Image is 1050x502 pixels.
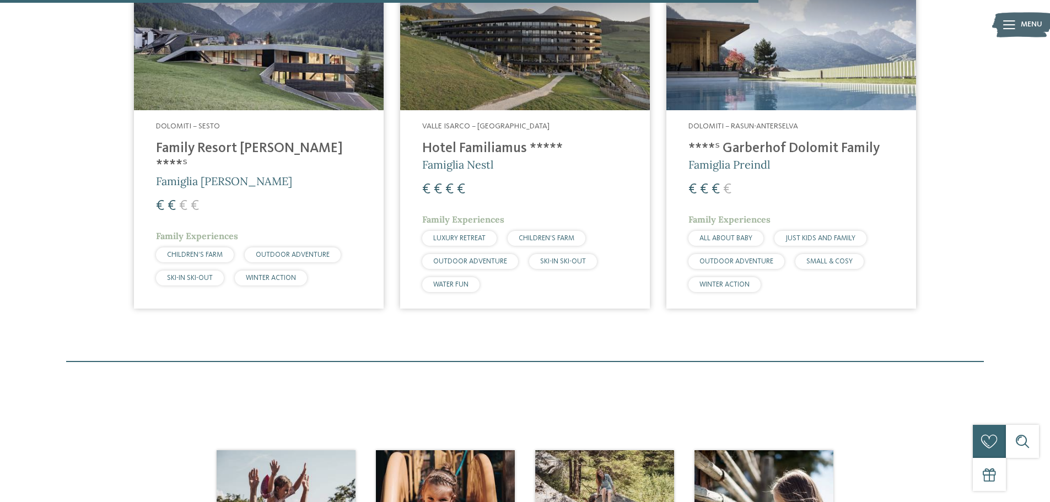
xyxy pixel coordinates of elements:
h4: ****ˢ Garberhof Dolomit Family [688,141,894,157]
span: OUTDOOR ADVENTURE [699,258,773,265]
span: Dolomiti – Rasun-Anterselva [688,122,798,130]
span: € [688,182,697,197]
span: WATER FUN [433,281,469,288]
span: € [168,199,176,213]
span: SKI-IN SKI-OUT [167,274,213,282]
span: Famiglia Nestl [422,158,493,171]
span: € [179,199,187,213]
span: WINTER ACTION [699,281,750,288]
span: Famiglia [PERSON_NAME] [156,174,292,188]
span: Valle Isarco – [GEOGRAPHIC_DATA] [422,122,550,130]
h4: Family Resort [PERSON_NAME] ****ˢ [156,141,362,174]
span: CHILDREN’S FARM [167,251,223,258]
span: OUTDOOR ADVENTURE [433,258,507,265]
span: € [700,182,708,197]
span: LUXURY RETREAT [433,235,486,242]
span: € [457,182,465,197]
span: Family Experiences [422,214,504,225]
span: ALL ABOUT BABY [699,235,752,242]
span: € [156,199,164,213]
span: Family Experiences [156,230,238,241]
span: SKI-IN SKI-OUT [540,258,586,265]
span: € [723,182,731,197]
span: € [445,182,454,197]
span: Famiglia Preindl [688,158,770,171]
span: € [191,199,199,213]
span: € [434,182,442,197]
span: WINTER ACTION [246,274,296,282]
span: JUST KIDS AND FAMILY [785,235,855,242]
span: Dolomiti – Sesto [156,122,220,130]
span: Family Experiences [688,214,771,225]
span: OUTDOOR ADVENTURE [256,251,330,258]
span: CHILDREN’S FARM [519,235,574,242]
span: € [422,182,430,197]
span: € [712,182,720,197]
span: SMALL & COSY [806,258,853,265]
